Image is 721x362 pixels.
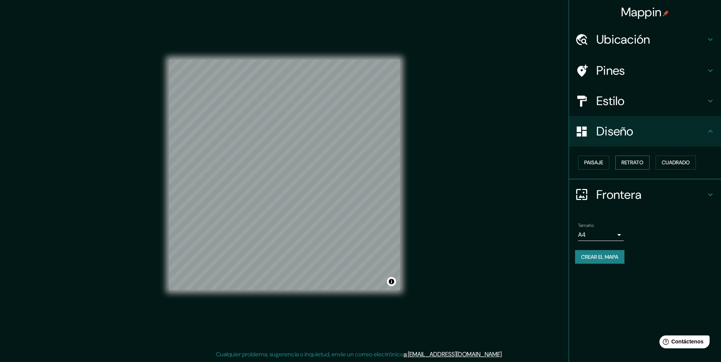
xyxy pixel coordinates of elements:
h4: Pines [596,63,706,78]
button: Paisaje [578,156,609,170]
h4: Frontera [596,187,706,202]
p: Cualquier problema, sugerencia o inquietud, envíe un correo electrónico . [216,350,503,359]
div: . [504,350,505,359]
button: Crear el mapa [575,250,624,264]
button: Cuadrado [656,156,696,170]
div: Estilo [569,86,721,116]
button: Retrato [615,156,650,170]
iframe: Help widget launcher [653,332,713,354]
font: Cuadrado [662,158,690,167]
font: Paisaje [584,158,603,167]
font: Mappin [621,4,662,20]
h4: Diseño [596,124,706,139]
div: Frontera [569,179,721,210]
div: A4 [578,229,624,241]
canvas: Mapa [169,60,400,290]
font: Crear el mapa [581,252,618,262]
h4: Estilo [596,93,706,109]
font: Retrato [621,158,643,167]
div: Diseño [569,116,721,146]
h4: Ubicación [596,32,706,47]
img: pin-icon.png [663,10,669,16]
div: . [503,350,504,359]
div: Ubicación [569,24,721,55]
a: a [EMAIL_ADDRESS][DOMAIN_NAME] [404,350,502,358]
button: Alternar atribución [387,277,396,286]
div: Pines [569,55,721,86]
label: Tamaño [578,222,594,228]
